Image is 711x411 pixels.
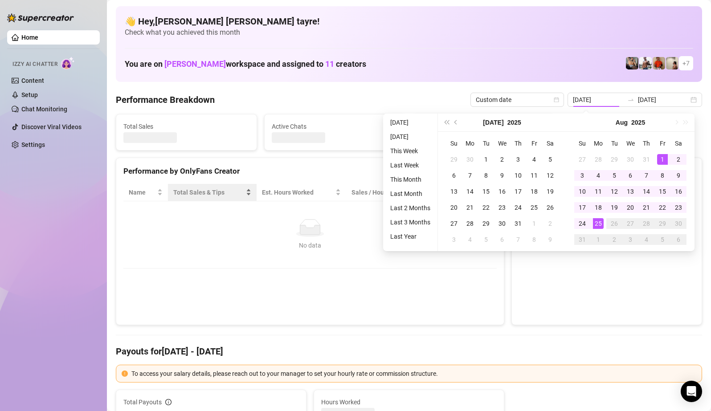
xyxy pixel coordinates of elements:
span: + 7 [682,58,690,68]
div: Est. Hours Worked [262,187,334,197]
h1: You are on workspace and assigned to creators [125,59,366,69]
span: exclamation-circle [122,370,128,377]
th: Sales / Hour [346,184,414,201]
h4: Performance Breakdown [116,94,215,106]
span: [PERSON_NAME] [164,59,226,69]
span: 11 [325,59,334,69]
span: Sales / Hour [351,187,401,197]
img: Ralphy [666,57,678,69]
span: Hours Worked [321,397,497,407]
span: Izzy AI Chatter [12,60,57,69]
input: Start date [573,95,624,105]
span: calendar [554,97,559,102]
img: JUSTIN [639,57,652,69]
div: Open Intercom Messenger [681,381,702,402]
img: logo-BBDzfeDw.svg [7,13,74,22]
a: Discover Viral Videos [21,123,82,130]
img: George [626,57,638,69]
a: Chat Monitoring [21,106,67,113]
span: Active Chats [272,122,398,131]
div: Sales by OnlyFans Creator [519,165,695,177]
div: No data [132,240,488,250]
th: Total Sales & Tips [168,184,257,201]
span: Chat Conversion [419,187,484,197]
span: Total Payouts [123,397,162,407]
span: Name [129,187,155,197]
th: Name [123,184,168,201]
img: Justin [653,57,665,69]
span: Total Sales & Tips [173,187,244,197]
h4: 👋 Hey, [PERSON_NAME] [PERSON_NAME] tayre ! [125,15,693,28]
a: Content [21,77,44,84]
div: Performance by OnlyFans Creator [123,165,497,177]
span: Messages Sent [420,122,546,131]
a: Settings [21,141,45,148]
span: to [627,96,634,103]
span: Total Sales [123,122,249,131]
h4: Payouts for [DATE] - [DATE] [116,345,702,358]
a: Home [21,34,38,41]
span: Custom date [476,93,559,106]
span: Check what you achieved this month [125,28,693,37]
div: To access your salary details, please reach out to your manager to set your hourly rate or commis... [131,369,696,378]
th: Chat Conversion [414,184,497,201]
input: End date [638,95,689,105]
a: Setup [21,91,38,98]
img: AI Chatter [61,57,75,69]
span: info-circle [165,399,172,405]
span: swap-right [627,96,634,103]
